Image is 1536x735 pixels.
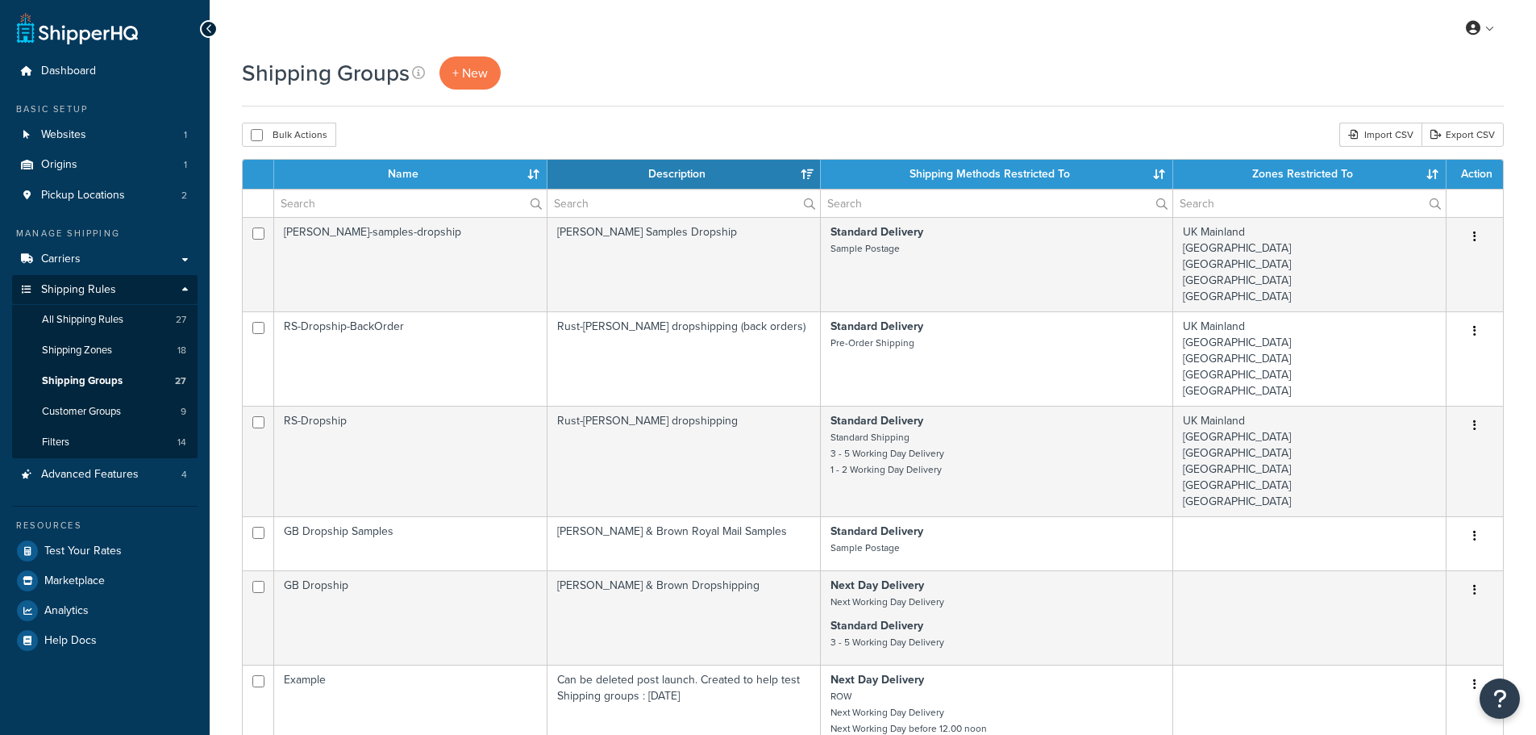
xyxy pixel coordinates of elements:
[12,397,198,427] li: Customer Groups
[184,128,187,142] span: 1
[12,626,198,655] a: Help Docs
[821,190,1172,217] input: Search
[274,160,547,189] th: Name: activate to sort column ascending
[12,56,198,86] a: Dashboard
[12,596,198,625] a: Analytics
[1447,160,1503,189] th: Action
[830,635,944,649] small: 3 - 5 Working Day Delivery
[242,57,410,89] h1: Shipping Groups
[830,430,944,477] small: Standard Shipping 3 - 5 Working Day Delivery 1 - 2 Working Day Delivery
[1173,311,1447,406] td: UK Mainland [GEOGRAPHIC_DATA] [GEOGRAPHIC_DATA] [GEOGRAPHIC_DATA] [GEOGRAPHIC_DATA]
[274,570,547,665] td: GB Dropship
[1173,217,1447,311] td: UK Mainland [GEOGRAPHIC_DATA] [GEOGRAPHIC_DATA] [GEOGRAPHIC_DATA] [GEOGRAPHIC_DATA]
[830,523,923,540] strong: Standard Delivery
[274,190,547,217] input: Search
[12,102,198,116] div: Basic Setup
[12,366,198,396] li: Shipping Groups
[176,313,186,327] span: 27
[12,275,198,305] a: Shipping Rules
[830,541,900,555] small: Sample Postage
[12,305,198,335] a: All Shipping Rules 27
[830,241,900,256] small: Sample Postage
[42,344,112,357] span: Shipping Zones
[1422,123,1504,147] a: Export CSV
[12,150,198,180] li: Origins
[12,305,198,335] li: All Shipping Rules
[242,123,336,147] button: Bulk Actions
[830,336,914,350] small: Pre-Order Shipping
[274,516,547,570] td: GB Dropship Samples
[41,283,116,297] span: Shipping Rules
[17,12,138,44] a: ShipperHQ Home
[12,460,198,490] a: Advanced Features 4
[1173,406,1447,516] td: UK Mainland [GEOGRAPHIC_DATA] [GEOGRAPHIC_DATA] [GEOGRAPHIC_DATA] [GEOGRAPHIC_DATA] [GEOGRAPHIC_D...
[547,160,821,189] th: Description: activate to sort column ascending
[547,570,821,665] td: [PERSON_NAME] & Brown Dropshipping
[177,344,186,357] span: 18
[12,428,198,457] a: Filters 14
[181,405,186,419] span: 9
[12,460,198,490] li: Advanced Features
[830,595,944,609] small: Next Working Day Delivery
[1480,679,1520,719] button: Open Resource Center
[547,516,821,570] td: [PERSON_NAME] & Brown Royal Mail Samples
[547,217,821,311] td: [PERSON_NAME] Samples Dropship
[41,128,86,142] span: Websites
[830,577,924,594] strong: Next Day Delivery
[44,545,122,558] span: Test Your Rates
[821,160,1173,189] th: Shipping Methods Restricted To: activate to sort column ascending
[175,374,186,388] span: 27
[547,406,821,516] td: Rust-[PERSON_NAME] dropshipping
[830,223,923,240] strong: Standard Delivery
[12,150,198,180] a: Origins 1
[830,617,923,634] strong: Standard Delivery
[12,537,198,566] a: Test Your Rates
[42,405,121,419] span: Customer Groups
[41,253,81,266] span: Carriers
[12,397,198,427] a: Customer Groups 9
[274,311,547,406] td: RS-Dropship-BackOrder
[12,336,198,365] a: Shipping Zones 18
[12,120,198,150] a: Websites 1
[12,519,198,532] div: Resources
[12,181,198,211] li: Pickup Locations
[181,189,187,203] span: 2
[274,217,547,311] td: [PERSON_NAME]-samples-dropship
[41,65,96,78] span: Dashboard
[830,412,923,429] strong: Standard Delivery
[181,468,187,482] span: 4
[12,428,198,457] li: Filters
[439,56,501,90] a: + New
[12,366,198,396] a: Shipping Groups 27
[42,374,123,388] span: Shipping Groups
[42,313,123,327] span: All Shipping Rules
[1339,123,1422,147] div: Import CSV
[12,244,198,274] a: Carriers
[44,634,97,648] span: Help Docs
[12,275,198,459] li: Shipping Rules
[12,181,198,211] a: Pickup Locations 2
[12,227,198,240] div: Manage Shipping
[12,566,198,595] a: Marketplace
[274,406,547,516] td: RS-Dropship
[547,311,821,406] td: Rust-[PERSON_NAME] dropshipping (back orders)
[1173,190,1446,217] input: Search
[41,468,139,482] span: Advanced Features
[12,336,198,365] li: Shipping Zones
[830,318,923,335] strong: Standard Delivery
[452,64,488,82] span: + New
[547,190,820,217] input: Search
[184,158,187,172] span: 1
[12,120,198,150] li: Websites
[1173,160,1447,189] th: Zones Restricted To: activate to sort column ascending
[44,574,105,588] span: Marketplace
[41,189,125,203] span: Pickup Locations
[830,671,924,688] strong: Next Day Delivery
[177,436,186,449] span: 14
